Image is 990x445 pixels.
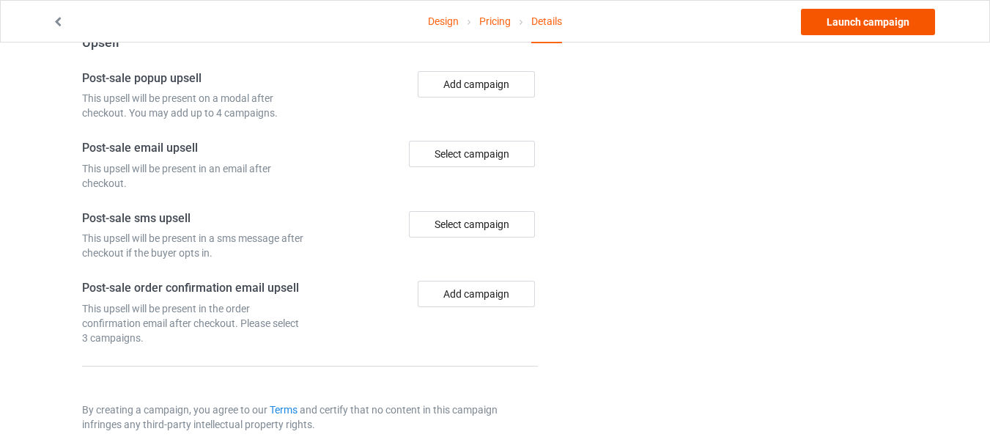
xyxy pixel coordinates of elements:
div: This upsell will be present in an email after checkout. [82,161,305,191]
div: This upsell will be present in a sms message after checkout if the buyer opts in. [82,231,305,260]
h4: Post-sale sms upsell [82,211,305,227]
p: By creating a campaign, you agree to our and certify that no content in this campaign infringes a... [82,402,538,432]
h4: Post-sale order confirmation email upsell [82,281,305,296]
div: This upsell will be present on a modal after checkout. You may add up to 4 campaigns. [82,91,305,120]
a: Terms [270,404,298,416]
div: This upsell will be present in the order confirmation email after checkout. Please select 3 campa... [82,301,305,345]
div: Details [531,1,562,43]
button: Add campaign [418,71,535,98]
button: Add campaign [418,281,535,307]
h4: Post-sale email upsell [82,141,305,156]
a: Launch campaign [801,9,935,35]
div: Select campaign [409,211,535,238]
a: Pricing [479,1,511,42]
div: Select campaign [409,141,535,167]
a: Design [428,1,459,42]
h4: Post-sale popup upsell [82,71,305,87]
